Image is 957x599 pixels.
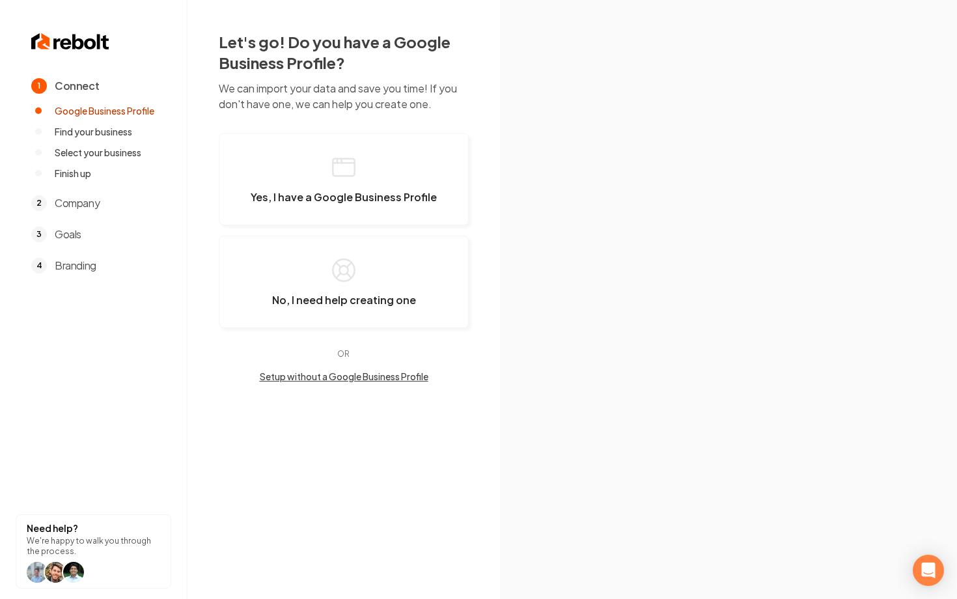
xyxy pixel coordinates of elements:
[272,294,416,307] span: No, I need help creating one
[27,562,48,583] img: help icon Will
[219,349,469,359] p: OR
[55,146,141,159] span: Select your business
[251,191,437,204] span: Yes, I have a Google Business Profile
[31,31,109,52] img: Rebolt Logo
[219,81,469,112] p: We can import your data and save you time! If you don't have one, we can help you create one.
[45,562,66,583] img: help icon Will
[63,562,84,583] img: help icon arwin
[31,78,47,94] span: 1
[219,370,469,383] button: Setup without a Google Business Profile
[31,258,47,273] span: 4
[219,31,469,73] h2: Let's go! Do you have a Google Business Profile?
[913,555,944,586] div: Open Intercom Messenger
[27,536,160,557] p: We're happy to walk you through the process.
[55,78,99,94] span: Connect
[55,227,81,242] span: Goals
[55,125,132,138] span: Find your business
[55,104,154,117] span: Google Business Profile
[219,236,469,328] button: No, I need help creating one
[55,167,91,180] span: Finish up
[55,195,100,211] span: Company
[16,514,171,589] button: Need help?We're happy to walk you through the process.help icon Willhelp icon Willhelp icon arwin
[27,522,78,534] strong: Need help?
[55,258,96,273] span: Branding
[31,195,47,211] span: 2
[219,133,469,225] button: Yes, I have a Google Business Profile
[31,227,47,242] span: 3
